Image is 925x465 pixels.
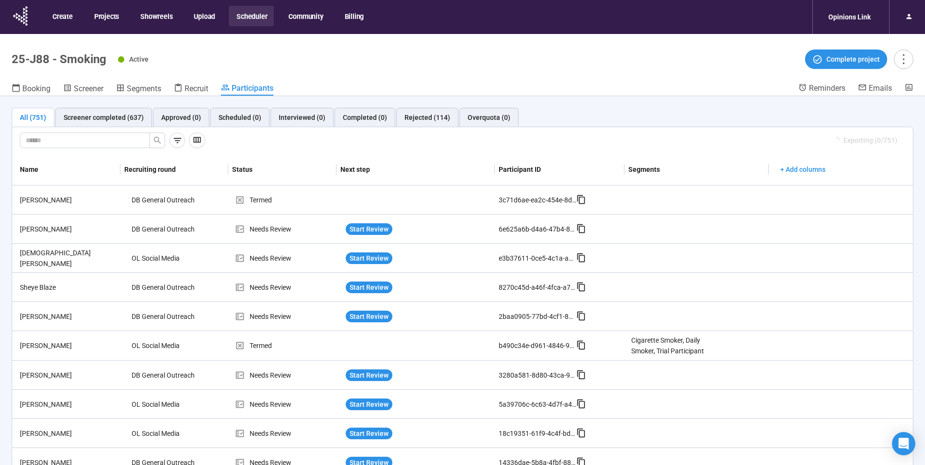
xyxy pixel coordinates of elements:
div: Termed [235,340,342,351]
div: [PERSON_NAME] [16,224,128,234]
div: Overquota (0) [468,112,510,123]
button: Community [281,6,330,26]
div: e3b37611-0ce5-4c1a-a6a8-3c65199dfcf3 [499,253,576,264]
div: Needs Review [235,311,342,322]
div: Approved (0) [161,112,201,123]
a: Participants [221,83,273,96]
button: Start Review [346,223,392,235]
div: 5a39706c-6c63-4d7f-a48c-94811c5bdb66 [499,399,576,410]
button: Upload [186,6,222,26]
th: Name [12,154,120,185]
span: Screener [74,84,103,93]
div: 6e625a6b-d4a6-47b4-8196-0176cbf0f70e [499,224,576,234]
div: 18c19351-61f9-4c4f-bd21-5d677f973b8e [499,428,576,439]
a: Reminders [798,83,845,95]
button: Exporting (0/751) [825,133,905,148]
span: Emails [869,83,892,93]
div: Needs Review [235,428,342,439]
div: OL Social Media [128,395,201,414]
div: OL Social Media [128,424,201,443]
span: Start Review [350,282,388,293]
div: Needs Review [235,253,342,264]
th: Recruiting round [120,154,229,185]
span: Recruit [185,84,208,93]
div: [PERSON_NAME] [16,195,128,205]
div: Cigarette Smoker, Daily Smoker, Trial Participant [631,335,721,356]
span: Segments [127,84,161,93]
div: Termed [235,195,342,205]
button: Start Review [346,252,392,264]
span: Active [129,55,149,63]
th: Segments [624,154,769,185]
a: Screener [63,83,103,96]
div: 2baa0905-77bd-4cf1-81d8-a0d8b702da44 [499,311,576,322]
div: Open Intercom Messenger [892,432,915,455]
div: Screener completed (637) [64,112,144,123]
div: [PERSON_NAME] [16,399,128,410]
div: DB General Outreach [128,366,201,384]
a: Booking [12,83,50,96]
button: Start Review [346,369,392,381]
button: Create [45,6,80,26]
th: Participant ID [495,154,624,185]
div: [PERSON_NAME] [16,370,128,381]
button: Start Review [346,282,392,293]
div: OL Social Media [128,249,201,267]
a: Emails [858,83,892,95]
div: 3280a581-8d80-43ca-9b43-97791c6c6df5 [499,370,576,381]
span: search [153,136,161,144]
span: Participants [232,83,273,93]
span: Exporting (0/751) [843,135,897,146]
div: Needs Review [235,224,342,234]
div: Completed (0) [343,112,387,123]
span: more [897,52,910,66]
div: All (751) [20,112,46,123]
span: Reminders [809,83,845,93]
span: Booking [22,84,50,93]
div: [PERSON_NAME] [16,428,128,439]
div: Opinions Link [823,8,876,26]
button: search [150,133,165,148]
div: b490c34e-d961-4846-91a7-8ea9a0e38346 [499,340,576,351]
button: Billing [337,6,371,26]
div: Sheye Blaze [16,282,128,293]
th: Next step [336,154,495,185]
div: Scheduled (0) [219,112,261,123]
button: more [894,50,913,69]
div: [PERSON_NAME] [16,311,128,322]
div: 8270c45d-a46f-4fca-a78a-9af252086466 [499,282,576,293]
span: Start Review [350,311,388,322]
div: OL Social Media [128,336,201,355]
div: DB General Outreach [128,191,201,209]
button: Start Review [346,311,392,322]
button: + Add columns [773,162,833,177]
span: Start Review [350,370,388,381]
span: + Add columns [780,164,825,175]
div: DB General Outreach [128,307,201,326]
div: 3c71d6ae-ea2c-454e-8def-89196b1f5498 [499,195,576,205]
div: Interviewed (0) [279,112,325,123]
div: [PERSON_NAME] [16,340,128,351]
span: Start Review [350,428,388,439]
button: Complete project [805,50,887,69]
button: Showreels [133,6,179,26]
span: Start Review [350,253,388,264]
div: DB General Outreach [128,278,201,297]
span: loading [833,137,840,144]
button: Projects [86,6,126,26]
button: Start Review [346,399,392,410]
span: Start Review [350,399,388,410]
button: Scheduler [229,6,274,26]
div: DB General Outreach [128,220,201,238]
th: Status [228,154,336,185]
div: Rejected (114) [404,112,450,123]
h1: 25-J88 - Smoking [12,52,106,66]
div: Needs Review [235,399,342,410]
button: Start Review [346,428,392,439]
div: Needs Review [235,370,342,381]
a: Segments [116,83,161,96]
div: Needs Review [235,282,342,293]
a: Recruit [174,83,208,96]
span: Complete project [826,54,880,65]
span: Start Review [350,224,388,234]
